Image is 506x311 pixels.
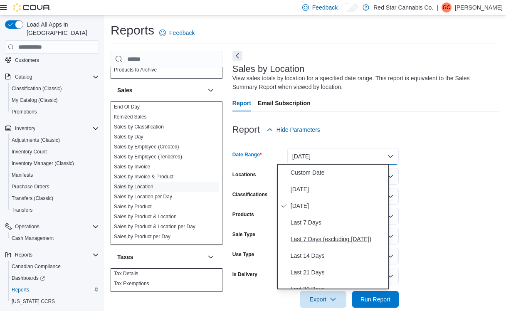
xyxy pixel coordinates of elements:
[12,158,74,168] a: Inventory Manager (Classic)
[8,232,102,244] button: Cash Management
[300,291,346,308] button: Export
[114,144,179,150] a: Sales by Employee (Created)
[111,102,222,245] div: Sales
[8,204,102,216] button: Transfers
[258,95,311,111] span: Email Subscription
[8,106,102,118] button: Promotions
[2,249,102,261] button: Reports
[114,204,152,210] a: Sales by Product
[15,222,99,232] span: Operations
[15,57,39,64] span: Customers
[8,169,102,181] button: Manifests
[291,168,385,178] span: Custom Date
[13,3,51,12] img: Cova
[12,183,49,190] span: Purchase Orders
[12,296,99,306] span: Washington CCRS
[2,221,102,232] button: Operations
[114,134,143,140] a: Sales by Day
[8,158,102,169] button: Inventory Manager (Classic)
[12,85,62,92] span: Classification (Classic)
[232,74,495,91] div: View sales totals by location for a specified date range. This report is equivalent to the Sales ...
[15,74,32,80] span: Catalog
[12,109,37,115] span: Promotions
[287,148,399,165] button: [DATE]
[291,217,385,227] span: Last 7 Days
[8,94,102,106] button: My Catalog (Classic)
[23,20,99,37] span: Load All Apps in [GEOGRAPHIC_DATA]
[114,184,153,190] a: Sales by Location
[277,164,389,289] div: Select listbox
[15,123,35,133] button: Inventory
[2,71,102,83] button: Catalog
[12,298,55,305] span: [US_STATE] CCRS
[341,3,358,12] input: Dark Mode
[232,151,262,158] label: Date Range
[12,160,74,167] span: Inventory Manager (Classic)
[12,137,60,143] span: Adjustments (Classic)
[12,285,99,295] span: Reports
[159,25,195,41] a: Feedback
[8,272,102,284] a: Dashboards
[12,107,37,117] a: Promotions
[12,193,99,203] span: Transfers (Classic)
[232,191,268,198] label: Classifications
[15,72,32,82] button: Catalog
[12,170,99,180] span: Manifests
[12,286,29,293] span: Reports
[291,201,385,211] span: [DATE]
[114,214,177,220] a: Sales by Product & Location
[117,86,204,94] button: Sales
[387,213,394,220] button: Open list of options
[12,273,45,283] a: Dashboards
[232,271,257,278] label: Is Delivery
[12,107,99,117] span: Promotions
[12,296,55,306] a: [US_STATE] CCRS
[114,281,149,286] a: Tax Exemptions
[114,114,147,120] a: Itemized Sales
[387,173,394,180] button: Open list of options
[455,2,503,12] p: [PERSON_NAME]
[111,269,222,292] div: Taxes
[2,123,102,134] button: Inventory
[232,125,260,135] h3: Report
[15,222,39,232] button: Operations
[206,85,216,95] button: Sales
[15,250,32,260] button: Reports
[12,97,58,104] span: My Catalog (Classic)
[232,251,254,258] label: Use Type
[291,267,385,277] span: Last 21 Days
[114,174,173,180] a: Sales by Invoice & Product
[114,67,157,73] a: Products to Archive
[291,284,385,294] span: Last 30 Days
[232,95,251,111] span: Report
[267,121,320,138] button: Hide Parameters
[8,261,102,272] button: Canadian Compliance
[12,84,99,94] span: Classification (Classic)
[373,2,433,12] p: Red Star Cannabis Co.
[114,164,150,170] a: Sales by Invoice
[8,83,102,94] button: Classification (Classic)
[12,182,99,192] span: Purchase Orders
[8,193,102,204] button: Transfers (Classic)
[8,134,102,146] button: Adjustments (Classic)
[15,250,99,260] span: Reports
[437,2,438,12] p: |
[232,211,254,218] label: Products
[12,148,47,155] span: Inventory Count
[206,252,216,262] button: Taxes
[114,154,182,160] a: Sales by Employee (Tendered)
[12,195,53,202] span: Transfers (Classic)
[232,51,242,61] button: Next
[114,271,138,276] a: Tax Details
[12,193,53,203] a: Transfers (Classic)
[12,182,49,192] a: Purchase Orders
[387,193,394,200] button: Open list of options
[276,126,320,134] span: Hide Parameters
[114,234,170,239] a: Sales by Product per Day
[291,234,385,244] span: Last 7 Days (excluding [DATE])
[12,235,54,242] span: Cash Management
[15,223,39,230] span: Operations
[15,123,99,133] span: Inventory
[291,251,385,261] span: Last 14 Days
